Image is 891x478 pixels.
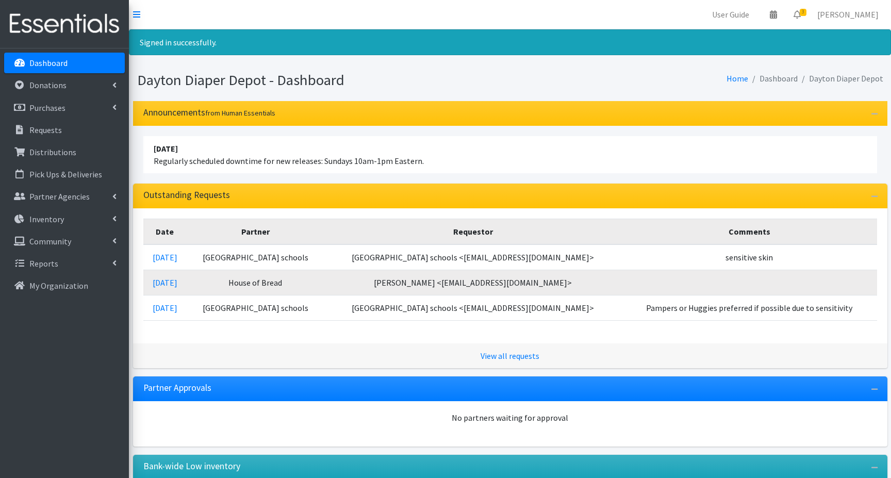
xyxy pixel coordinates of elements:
[137,71,506,89] h1: Dayton Diaper Depot - Dashboard
[324,295,622,320] td: [GEOGRAPHIC_DATA] schools <[EMAIL_ADDRESS][DOMAIN_NAME]>
[4,120,125,140] a: Requests
[153,277,177,288] a: [DATE]
[748,71,798,86] li: Dashboard
[29,125,62,135] p: Requests
[187,219,324,244] th: Partner
[29,80,67,90] p: Donations
[187,244,324,270] td: [GEOGRAPHIC_DATA] schools
[143,383,211,393] h3: Partner Approvals
[727,73,748,84] a: Home
[154,143,178,154] strong: [DATE]
[324,219,622,244] th: Requestor
[324,270,622,295] td: [PERSON_NAME] <[EMAIL_ADDRESS][DOMAIN_NAME]>
[4,164,125,185] a: Pick Ups & Deliveries
[153,303,177,313] a: [DATE]
[4,231,125,252] a: Community
[29,58,68,68] p: Dashboard
[4,75,125,95] a: Donations
[29,169,102,179] p: Pick Ups & Deliveries
[798,71,883,86] li: Dayton Diaper Depot
[129,29,891,55] div: Signed in successfully.
[29,147,76,157] p: Distributions
[800,9,806,16] span: 3
[143,107,275,118] h3: Announcements
[187,295,324,320] td: [GEOGRAPHIC_DATA] schools
[153,252,177,262] a: [DATE]
[29,214,64,224] p: Inventory
[785,4,809,25] a: 3
[143,136,877,173] li: Regularly scheduled downtime for new releases: Sundays 10am-1pm Eastern.
[29,191,90,202] p: Partner Agencies
[29,281,88,291] p: My Organization
[622,244,877,270] td: sensitive skin
[143,411,877,424] div: No partners waiting for approval
[4,97,125,118] a: Purchases
[622,219,877,244] th: Comments
[4,7,125,41] img: HumanEssentials
[324,244,622,270] td: [GEOGRAPHIC_DATA] schools <[EMAIL_ADDRESS][DOMAIN_NAME]>
[143,461,240,472] h3: Bank-wide Low inventory
[4,253,125,274] a: Reports
[4,142,125,162] a: Distributions
[29,258,58,269] p: Reports
[809,4,887,25] a: [PERSON_NAME]
[143,190,230,201] h3: Outstanding Requests
[205,108,275,118] small: from Human Essentials
[4,209,125,229] a: Inventory
[481,351,539,361] a: View all requests
[4,53,125,73] a: Dashboard
[29,236,71,246] p: Community
[29,103,65,113] p: Purchases
[4,186,125,207] a: Partner Agencies
[187,270,324,295] td: House of Bread
[622,295,877,320] td: Pampers or Huggies preferred if possible due to sensitivity
[704,4,757,25] a: User Guide
[4,275,125,296] a: My Organization
[143,219,187,244] th: Date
